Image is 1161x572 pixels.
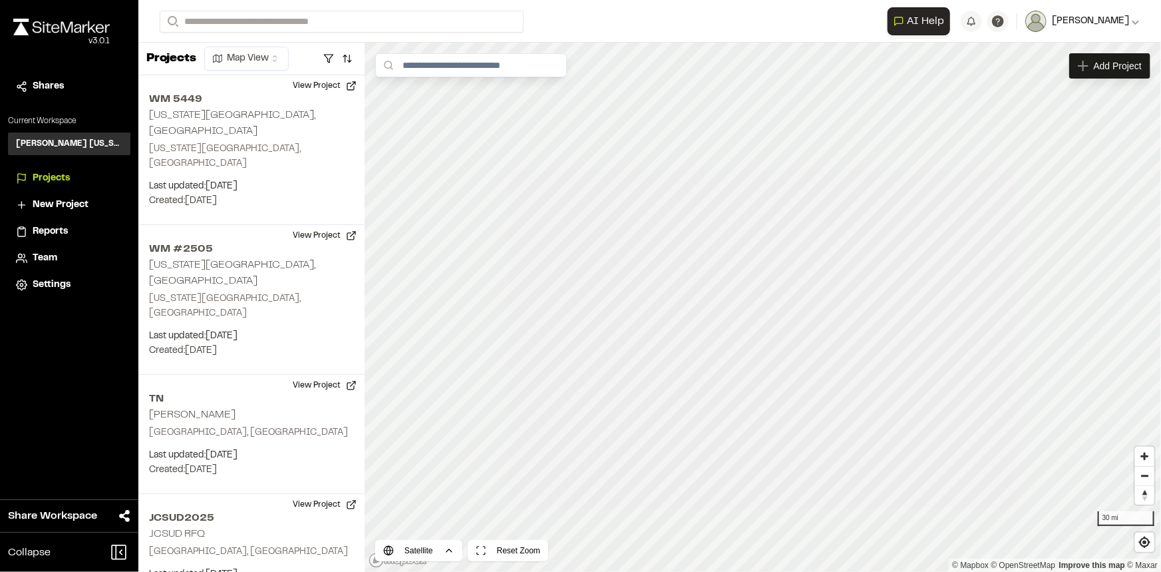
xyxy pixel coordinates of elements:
[991,561,1056,570] a: OpenStreetMap
[369,553,427,568] a: Mapbox logo
[1025,11,1047,32] img: User
[888,7,955,35] div: Open AI Assistant
[33,278,71,292] span: Settings
[33,251,57,266] span: Team
[149,463,354,477] p: Created: [DATE]
[16,251,122,266] a: Team
[149,111,315,136] h2: [US_STATE][GEOGRAPHIC_DATA], [GEOGRAPHIC_DATA]
[1052,14,1129,29] span: [PERSON_NAME]
[1127,561,1158,570] a: Maxar
[149,391,354,407] h2: TN
[1135,485,1154,505] button: Reset bearing to north
[149,329,354,344] p: Last updated: [DATE]
[13,35,110,47] div: Oh geez...please don't...
[149,448,354,463] p: Last updated: [DATE]
[1135,533,1154,552] button: Find my location
[285,225,365,246] button: View Project
[1135,447,1154,466] button: Zoom in
[1059,561,1125,570] a: Map feedback
[285,75,365,97] button: View Project
[33,224,68,239] span: Reports
[952,561,989,570] a: Mapbox
[16,138,122,150] h3: [PERSON_NAME] [US_STATE]
[365,43,1161,572] canvas: Map
[1025,11,1140,32] button: [PERSON_NAME]
[1135,466,1154,485] button: Zoom out
[149,545,354,559] p: [GEOGRAPHIC_DATA], [GEOGRAPHIC_DATA]
[16,198,122,212] a: New Project
[13,19,110,35] img: rebrand.png
[16,79,122,94] a: Shares
[1094,59,1142,73] span: Add Project
[149,194,354,208] p: Created: [DATE]
[907,13,944,29] span: AI Help
[1135,467,1154,485] span: Zoom out
[16,278,122,292] a: Settings
[8,115,130,127] p: Current Workspace
[149,91,354,107] h2: WM 5449
[149,292,354,321] p: [US_STATE][GEOGRAPHIC_DATA], [GEOGRAPHIC_DATA]
[468,540,548,561] button: Reset Zoom
[160,11,184,33] button: Search
[285,494,365,515] button: View Project
[33,171,70,186] span: Projects
[375,540,462,561] button: Satellite
[149,241,354,257] h2: WM #2505
[146,50,196,68] p: Projects
[33,79,64,94] span: Shares
[149,510,354,526] h2: JCSUD2025
[8,508,97,524] span: Share Workspace
[149,260,315,286] h2: [US_STATE][GEOGRAPHIC_DATA], [GEOGRAPHIC_DATA]
[149,529,205,539] h2: JCSUD RFQ
[16,171,122,186] a: Projects
[888,7,950,35] button: Open AI Assistant
[16,224,122,239] a: Reports
[285,375,365,396] button: View Project
[149,179,354,194] p: Last updated: [DATE]
[149,344,354,358] p: Created: [DATE]
[149,426,354,440] p: [GEOGRAPHIC_DATA], [GEOGRAPHIC_DATA]
[1098,511,1154,526] div: 30 mi
[1135,486,1154,505] span: Reset bearing to north
[149,410,236,420] h2: [PERSON_NAME]
[149,142,354,171] p: [US_STATE][GEOGRAPHIC_DATA], [GEOGRAPHIC_DATA]
[8,545,51,561] span: Collapse
[33,198,88,212] span: New Project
